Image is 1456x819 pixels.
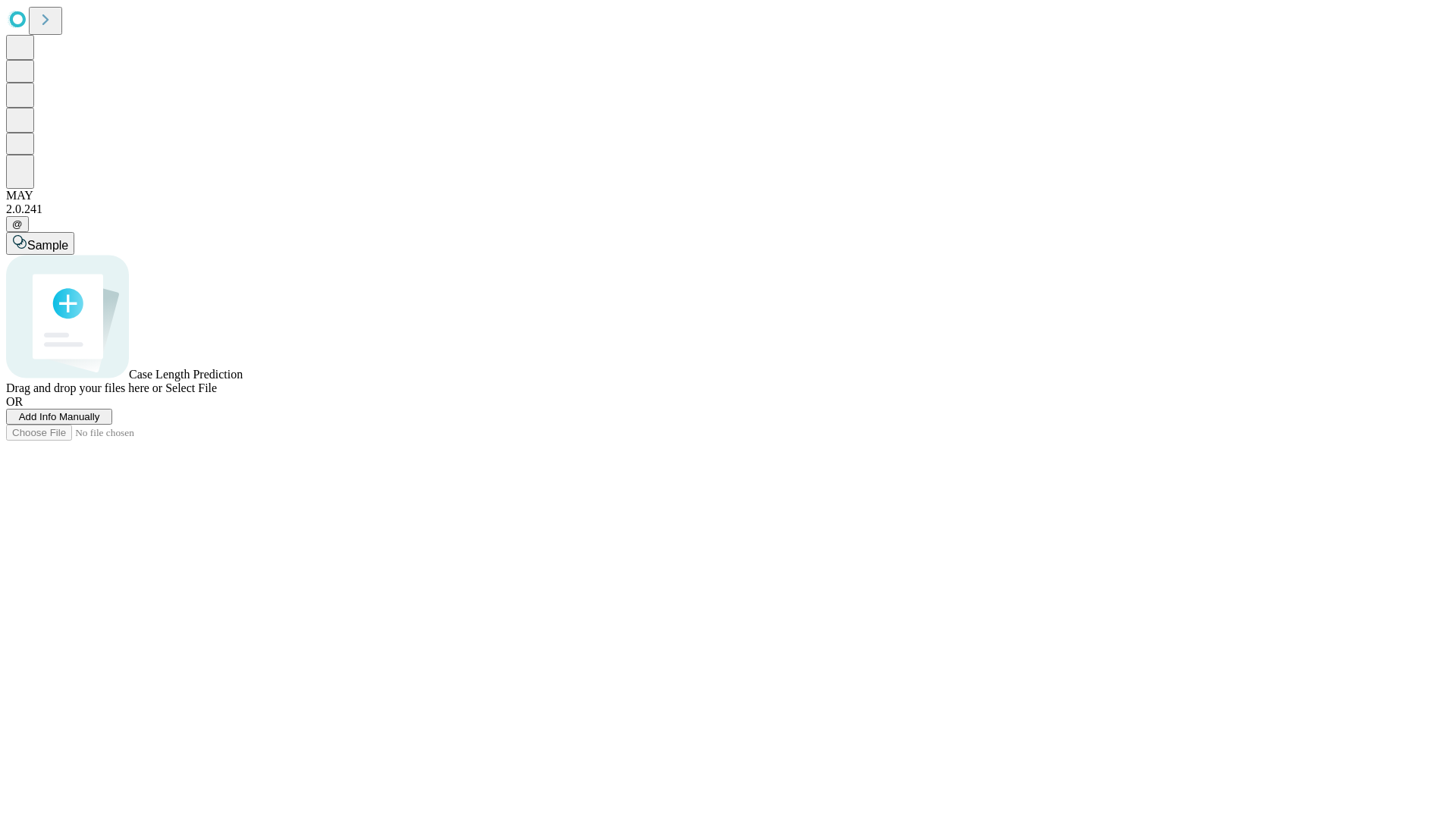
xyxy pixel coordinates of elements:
span: Drag and drop your files here or [6,381,162,394]
span: @ [12,218,23,230]
button: @ [6,216,29,232]
span: Select File [165,381,217,394]
div: 2.0.241 [6,202,1450,216]
span: Sample [27,239,68,252]
span: OR [6,395,23,408]
span: Case Length Prediction [129,368,243,381]
button: Sample [6,232,74,255]
span: Add Info Manually [19,411,100,422]
div: MAY [6,189,1450,202]
button: Add Info Manually [6,409,112,425]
